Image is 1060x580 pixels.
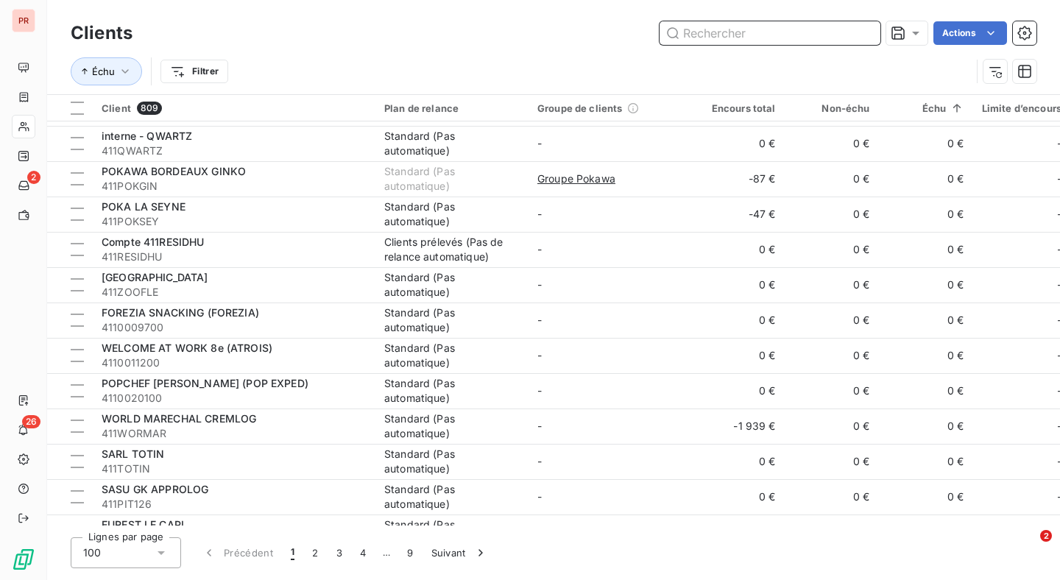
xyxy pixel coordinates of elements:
td: 0 € [785,267,879,303]
span: 411TOTIN [102,461,367,476]
td: 0 € [879,444,973,479]
span: 809 [137,102,162,115]
span: WORLD MARECHAL CREMLOG [102,412,256,425]
span: WELCOME AT WORK 8e (ATROIS) [102,342,272,354]
td: 0 € [785,409,879,444]
td: 0 € [785,479,879,514]
td: 0 € [690,444,785,479]
div: Clients prélevés (Pas de relance automatique) [384,235,520,264]
div: Plan de relance [384,102,520,114]
div: Standard (Pas automatique) [384,129,520,158]
td: 0 € [879,197,973,232]
td: 0 € [690,373,785,409]
td: -47 € [690,197,785,232]
button: 2 [303,537,327,568]
div: Standard (Pas automatique) [384,376,520,406]
td: 0 € [785,373,879,409]
td: 0 € [690,303,785,338]
td: 0 € [785,514,879,550]
span: 411WORMAR [102,426,367,441]
span: SASU GK APPROLOG [102,483,208,495]
span: 2 [1040,530,1052,542]
span: 411QWARTZ [102,144,367,158]
div: Standard (Pas automatique) [384,270,520,300]
img: Logo LeanPay [12,548,35,571]
td: 0 € [879,126,973,161]
div: Standard (Pas automatique) [384,164,520,194]
td: 0 € [690,232,785,267]
div: Non-échu [794,102,870,114]
td: 0 € [879,338,973,373]
span: - [537,420,542,432]
span: - [537,490,542,503]
div: Standard (Pas automatique) [384,341,520,370]
span: - [537,278,542,291]
button: 1 [282,537,303,568]
td: 0 € [879,514,973,550]
span: 100 [83,545,101,560]
input: Rechercher [660,21,880,45]
button: 3 [328,537,351,568]
button: 9 [398,537,422,568]
td: 0 € [785,126,879,161]
span: 2 [27,171,40,184]
td: 0 € [879,232,973,267]
td: 0 € [690,338,785,373]
span: - [537,137,542,149]
td: 0 € [879,303,973,338]
span: [GEOGRAPHIC_DATA] [102,271,208,283]
span: 411PIT126 [102,497,367,512]
span: POKAWA BORDEAUX GINKO [102,165,246,177]
span: interne - QWARTZ [102,130,192,142]
td: 0 € [879,267,973,303]
td: 0 € [879,373,973,409]
td: 0 € [785,338,879,373]
span: 411RESIDHU [102,250,367,264]
span: 1 [291,545,294,560]
span: 411POKGIN [102,179,367,194]
span: … [375,541,398,565]
button: Actions [933,21,1007,45]
span: FOREZIA SNACKING (FOREZIA) [102,306,259,319]
td: 0 € [785,197,879,232]
td: 0 € [690,514,785,550]
span: 411POKSEY [102,214,367,229]
h3: Clients [71,20,132,46]
div: Standard (Pas automatique) [384,482,520,512]
td: -1 939 € [690,409,785,444]
span: Groupe de clients [537,102,623,114]
span: POPCHEF [PERSON_NAME] (POP EXPED) [102,377,308,389]
span: 411ZOOFLE [102,285,367,300]
td: 0 € [785,444,879,479]
div: Standard (Pas automatique) [384,305,520,335]
a: 2 [12,174,35,197]
div: PR [12,9,35,32]
div: Encours total [699,102,776,114]
span: - [537,243,542,255]
span: SARL TOTIN [102,448,165,460]
div: Standard (Pas automatique) [384,199,520,229]
span: Groupe Pokawa [537,171,615,186]
span: Compte 411RESIDHU [102,236,205,248]
button: Précédent [193,537,282,568]
button: Filtrer [160,60,228,83]
div: Échu [888,102,964,114]
span: - [537,314,542,326]
iframe: Intercom live chat [1010,530,1045,565]
td: 0 € [879,409,973,444]
span: 4110009700 [102,320,367,335]
td: -87 € [690,161,785,197]
td: 0 € [879,479,973,514]
td: 0 € [785,161,879,197]
div: Standard (Pas automatique) [384,411,520,441]
span: - [537,384,542,397]
td: 0 € [785,232,879,267]
span: Client [102,102,131,114]
span: POKA LA SEYNE [102,200,185,213]
td: 0 € [690,479,785,514]
span: 4110020100 [102,391,367,406]
span: - [537,455,542,467]
div: Standard (Pas automatique) [384,447,520,476]
button: Échu [71,57,142,85]
span: - [537,208,542,220]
